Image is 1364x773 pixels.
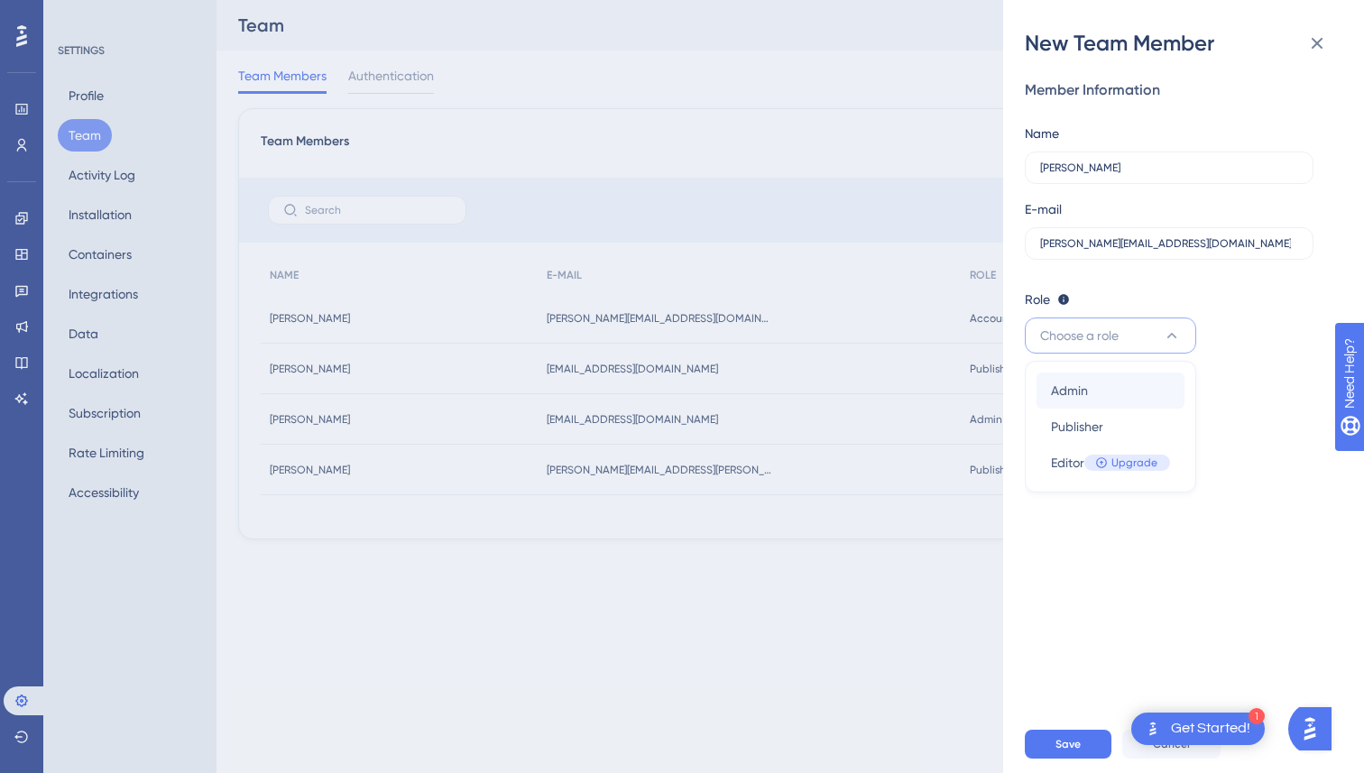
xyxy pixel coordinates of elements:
[1025,289,1050,310] span: Role
[1025,123,1059,144] div: Name
[1037,373,1184,409] button: Admin
[1131,713,1265,745] div: Open Get Started! checklist, remaining modules: 1
[1051,452,1170,474] div: Editor
[1040,237,1291,250] input: Open Keeper Popup
[1122,730,1221,759] button: Cancel
[1055,737,1081,751] span: Save
[1040,325,1119,346] span: Choose a role
[1249,708,1265,724] div: 1
[1111,456,1157,470] span: Upgrade
[1025,79,1328,101] div: Member Information
[1051,416,1103,437] span: Publisher
[1051,380,1088,401] span: Admin
[1288,702,1342,756] iframe: UserGuiding AI Assistant Launcher
[1025,730,1111,759] button: Save
[1171,719,1250,739] div: Get Started!
[1040,161,1298,174] input: Name
[1037,409,1184,445] button: Publisher
[1025,29,1342,58] div: New Team Member
[1037,445,1184,481] button: EditorUpgrade
[1142,718,1164,740] img: launcher-image-alternative-text
[1025,198,1062,220] div: E-mail
[1025,317,1196,354] button: Choose a role
[42,5,113,26] span: Need Help?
